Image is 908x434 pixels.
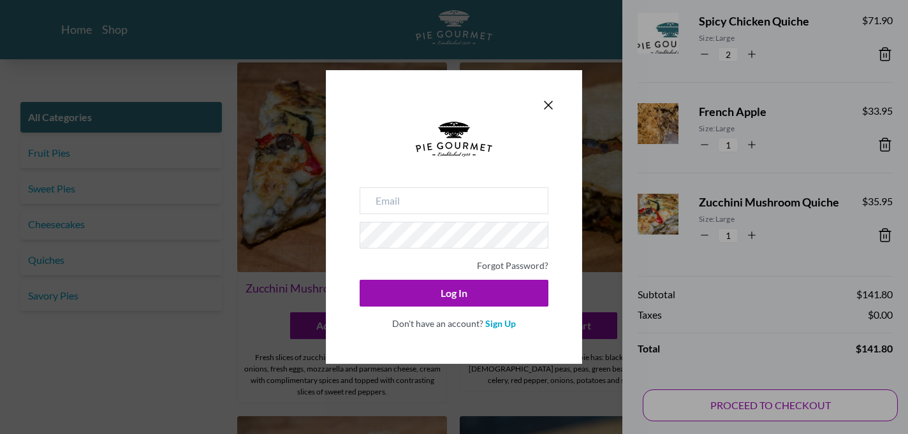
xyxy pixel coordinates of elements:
button: Close panel [541,98,556,113]
button: Log In [360,280,548,307]
input: Email [360,187,548,214]
span: Don't have an account? [392,318,483,329]
a: Sign Up [485,318,516,329]
a: Forgot Password? [477,260,548,271]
